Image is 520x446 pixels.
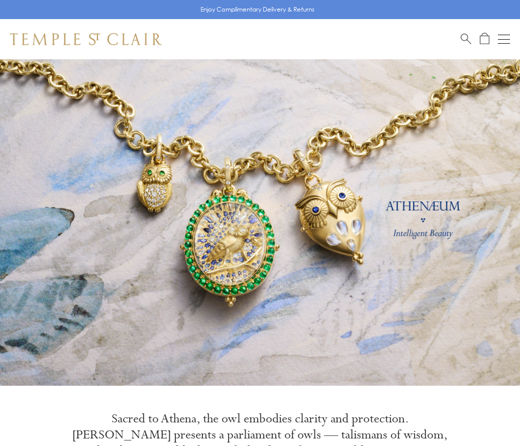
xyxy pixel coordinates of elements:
button: Open navigation [498,33,510,45]
p: Enjoy Complimentary Delivery & Returns [200,5,315,15]
a: Search [461,33,471,45]
a: Open Shopping Bag [480,33,489,45]
img: Temple St. Clair [10,33,162,45]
